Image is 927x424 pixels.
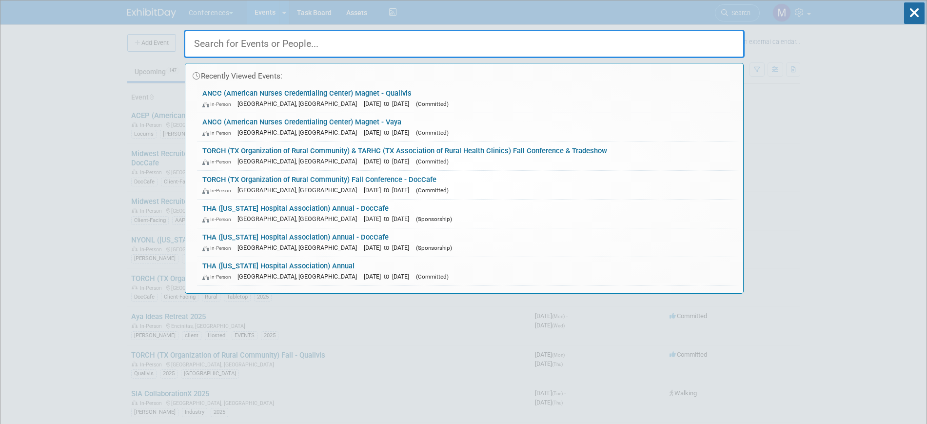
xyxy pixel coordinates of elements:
a: TORCH (TX Organization of Rural Community) Fall Conference - DocCafe In-Person [GEOGRAPHIC_DATA],... [197,171,738,199]
span: In-Person [202,245,236,251]
span: [DATE] to [DATE] [364,186,414,194]
span: (Sponsorship) [416,216,452,222]
span: In-Person [202,216,236,222]
a: TORCH (TX Organization of Rural Community) & TARHC (TX Association of Rural Health Clinics) Fall ... [197,142,738,170]
span: [GEOGRAPHIC_DATA], [GEOGRAPHIC_DATA] [237,215,362,222]
span: In-Person [202,187,236,194]
span: [GEOGRAPHIC_DATA], [GEOGRAPHIC_DATA] [237,244,362,251]
span: In-Person [202,101,236,107]
span: [GEOGRAPHIC_DATA], [GEOGRAPHIC_DATA] [237,273,362,280]
span: (Committed) [416,187,449,194]
a: ANCC (American Nurses Credentialing Center) Magnet - Vaya In-Person [GEOGRAPHIC_DATA], [GEOGRAPHI... [197,113,738,141]
span: (Committed) [416,129,449,136]
span: (Committed) [416,273,449,280]
span: [GEOGRAPHIC_DATA], [GEOGRAPHIC_DATA] [237,158,362,165]
span: [DATE] to [DATE] [364,244,414,251]
span: (Sponsorship) [416,244,452,251]
span: [DATE] to [DATE] [364,273,414,280]
span: (Committed) [416,101,449,107]
span: In-Person [202,159,236,165]
input: Search for Events or People... [184,30,745,58]
span: In-Person [202,274,236,280]
a: THA ([US_STATE] Hospital Association) Annual - DocCafe In-Person [GEOGRAPHIC_DATA], [GEOGRAPHIC_D... [197,228,738,257]
span: (Committed) [416,158,449,165]
span: [GEOGRAPHIC_DATA], [GEOGRAPHIC_DATA] [237,129,362,136]
span: In-Person [202,130,236,136]
span: [DATE] to [DATE] [364,158,414,165]
span: [DATE] to [DATE] [364,100,414,107]
span: [GEOGRAPHIC_DATA], [GEOGRAPHIC_DATA] [237,100,362,107]
a: THA ([US_STATE] Hospital Association) Annual - DocCafe In-Person [GEOGRAPHIC_DATA], [GEOGRAPHIC_D... [197,200,738,228]
a: THA ([US_STATE] Hospital Association) Annual In-Person [GEOGRAPHIC_DATA], [GEOGRAPHIC_DATA] [DATE... [197,257,738,285]
span: [GEOGRAPHIC_DATA], [GEOGRAPHIC_DATA] [237,186,362,194]
span: [DATE] to [DATE] [364,129,414,136]
a: ANCC (American Nurses Credentialing Center) Magnet - Qualivis In-Person [GEOGRAPHIC_DATA], [GEOGR... [197,84,738,113]
span: [DATE] to [DATE] [364,215,414,222]
div: Recently Viewed Events: [190,63,738,84]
